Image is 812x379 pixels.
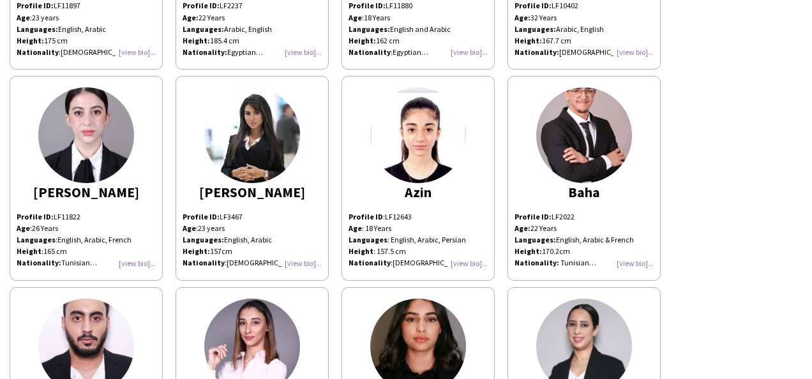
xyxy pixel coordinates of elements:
[349,13,364,22] span: :
[515,24,556,34] strong: Languages:
[393,47,428,57] span: Egyptian
[183,36,210,45] strong: Height:
[370,87,466,183] img: thumb-682eeb0d12233.jpeg
[183,235,222,244] b: Languages
[349,246,488,257] p: : 157.5 cm
[57,235,132,244] span: English, Arabic, French
[515,223,530,233] b: Age:
[515,12,654,59] p: 32 Years Arabic, English 167.7 cm [DEMOGRAPHIC_DATA]
[349,257,488,269] p: [DEMOGRAPHIC_DATA]
[349,47,393,57] span: :
[560,258,596,267] span: Tunisian
[17,223,32,233] span: :
[349,13,362,22] b: Age
[183,246,207,256] span: Height
[349,234,488,246] p: : English, Arabic, Persian
[349,211,488,234] p: LF12643 : 18 Years
[17,212,54,221] strong: Profile ID:
[183,212,220,221] b: Profile ID:
[515,246,654,257] div: 170.2cm
[17,47,61,57] span: :
[515,36,542,45] strong: Height:
[61,47,144,57] span: [DEMOGRAPHIC_DATA]
[349,24,390,34] strong: Languages:
[515,234,654,246] div: English, Arabic & French
[183,24,224,34] strong: Languages:
[227,258,310,267] span: [DEMOGRAPHIC_DATA]
[17,1,54,10] strong: Profile ID:
[515,223,654,269] div: 22 Years
[17,246,41,256] b: Height
[515,235,556,244] b: Languages:
[183,258,225,267] b: Nationality
[349,36,376,45] strong: Height:
[515,211,654,269] div: LF2022
[515,13,530,22] strong: Age:
[17,24,58,34] strong: Languages:
[32,223,58,233] span: 26 Years
[349,246,373,256] b: Height
[43,246,67,256] span: 165 cm
[220,212,243,221] span: LF3467
[349,186,488,198] div: Azin
[349,258,391,267] b: Nationality
[32,13,59,22] span: 23 years
[515,186,654,198] div: Baha
[17,211,156,234] p: LF11822
[17,257,156,269] p: Tunisian
[349,212,385,221] span: :
[198,223,225,233] span: 23 years
[17,24,156,47] p: English, Arabic 175 cm
[183,234,322,257] p: English, Arabic 157cm
[364,13,390,22] span: 18 Years
[183,12,322,59] p: 22 Years Arabic, English 185.4 cm Egyptian
[349,47,391,57] b: Nationality
[17,246,43,256] span: :
[183,246,210,256] b: :
[17,186,156,198] div: [PERSON_NAME]
[183,47,227,57] strong: Nationality:
[349,223,362,233] b: Age
[17,258,61,267] strong: Nationality:
[17,235,57,244] span: :
[183,258,227,267] span: :
[17,47,59,57] b: Nationality
[515,246,542,256] b: Height:
[515,212,552,221] b: Profile ID:
[515,1,552,10] strong: Profile ID:
[349,258,393,267] span: :
[536,87,632,183] img: thumb-23b2529c-d386-4586-8f2d-c8ebcc7dc2fa.jpg
[183,186,322,198] div: [PERSON_NAME]
[17,13,32,22] span: :
[38,87,134,183] img: thumb-e3c10a19-f364-457c-bf96-69d5c6b3dafc.jpg
[204,87,300,183] img: thumb-672776e20af06.jpeg
[17,36,44,45] strong: Height:
[17,13,30,22] b: Age
[349,1,386,10] b: Profile ID:
[515,258,559,267] b: Nationality:
[183,223,196,233] b: Age
[17,235,56,244] b: Languages
[17,223,30,233] b: Age
[515,47,559,57] strong: Nationality:
[222,235,224,244] b: :
[196,223,198,233] span: :
[349,235,387,244] b: Languages
[183,1,220,10] strong: Profile ID:
[349,212,383,221] b: Profile ID
[183,13,199,22] strong: Age:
